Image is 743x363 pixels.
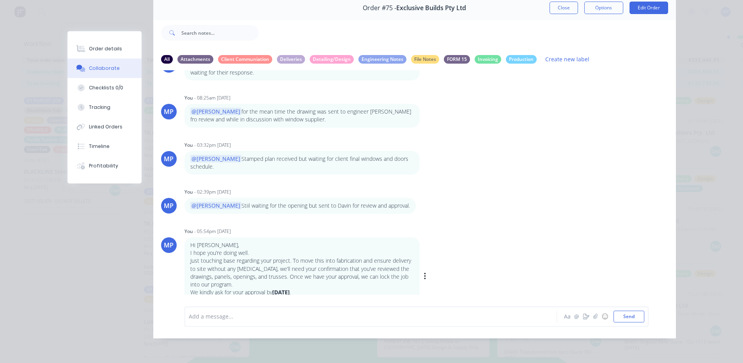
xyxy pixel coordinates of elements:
[600,312,610,321] button: ☺
[67,156,142,176] button: Profitability
[164,201,174,210] div: MP
[541,54,594,64] button: Create new label
[310,55,354,64] div: Detailing/Design
[164,240,174,250] div: MP
[89,45,122,52] div: Order details
[550,2,578,14] button: Close
[89,104,110,111] div: Tracking
[584,2,623,14] button: Options
[506,55,537,64] div: Production
[358,55,406,64] div: Engineering Notes
[190,249,414,257] p: I hope you’re doing well.
[218,55,272,64] div: Client Communiation
[630,2,668,14] button: Edit Order
[67,98,142,117] button: Tracking
[411,55,439,64] div: File Notes
[614,311,644,322] button: Send
[190,241,414,249] p: Hi [PERSON_NAME],
[194,142,231,149] div: - 03:32pm [DATE]
[194,228,231,235] div: - 05:54pm [DATE]
[67,78,142,98] button: Checklists 0/0
[89,143,110,150] div: Timeline
[396,4,466,12] span: Exclusive Builds Pty Ltd
[164,107,174,116] div: MP
[184,228,193,235] div: You
[277,55,305,64] div: Deliveries
[67,137,142,156] button: Timeline
[572,312,582,321] button: @
[190,288,414,296] p: We kindly ask for your approval by .
[89,162,118,169] div: Profitability
[67,59,142,78] button: Collaborate
[89,65,120,72] div: Collaborate
[67,39,142,59] button: Order details
[190,202,410,210] p: Stiil waiting for the opening but sent to Davin for review and approval.
[563,312,572,321] button: Aa
[363,4,396,12] span: Order #75 -
[190,155,241,162] span: @[PERSON_NAME]
[194,94,231,101] div: - 08:25am [DATE]
[444,55,470,64] div: FORM 15
[190,108,241,115] span: @[PERSON_NAME]
[184,189,193,196] div: You
[89,123,122,130] div: Linked Orders
[190,257,414,288] p: Just touching base regarding your project. To move this into fabrication and ensure delivery to s...
[67,117,142,137] button: Linked Orders
[475,55,501,64] div: Invoicing
[190,202,241,209] span: @[PERSON_NAME]
[181,25,259,41] input: Search notes...
[194,189,231,196] div: - 02:39pm [DATE]
[161,55,173,64] div: All
[272,288,290,296] strong: [DATE]
[184,94,193,101] div: You
[164,154,174,164] div: MP
[177,55,213,64] div: Attachments
[190,155,414,171] p: Stamped plan received but waiting for client final windows and doors schedule.
[190,108,414,124] p: for the mean time the drawing was sent to engineer [PERSON_NAME] fro review and while in discussi...
[184,142,193,149] div: You
[89,84,123,91] div: Checklists 0/0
